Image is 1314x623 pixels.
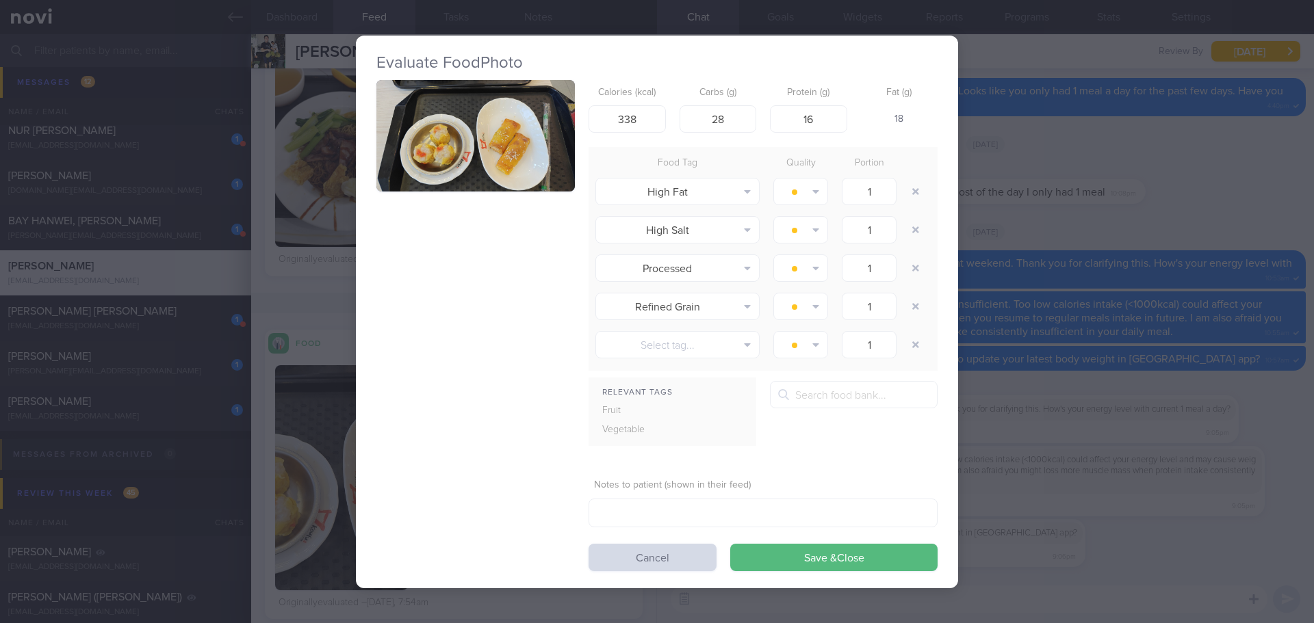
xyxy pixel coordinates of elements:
button: Refined Grain [595,293,760,320]
input: 1.0 [842,216,897,243]
label: Protein (g) [775,87,842,99]
div: Portion [835,154,903,173]
label: Carbs (g) [685,87,751,99]
button: High Fat [595,178,760,205]
div: Food Tag [589,154,766,173]
button: Select tag... [595,331,760,358]
input: 33 [680,105,757,133]
label: Calories (kcal) [594,87,660,99]
input: Search food bank... [770,381,938,408]
button: Cancel [589,544,717,571]
label: Notes to patient (shown in their feed) [594,479,932,492]
input: 250 [589,105,666,133]
div: Relevant Tags [589,384,756,401]
input: 9 [770,105,847,133]
div: Fruit [589,401,676,421]
h2: Evaluate Food Photo [376,53,938,73]
input: 1.0 [842,178,897,205]
button: Processed [595,254,760,282]
button: High Salt [595,216,760,243]
div: 18 [861,105,938,134]
div: Vegetable [589,421,676,440]
input: 1.0 [842,331,897,358]
div: Quality [766,154,835,173]
input: 1.0 [842,254,897,282]
label: Fat (g) [866,87,933,99]
input: 1.0 [842,293,897,320]
button: Save &Close [730,544,938,571]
